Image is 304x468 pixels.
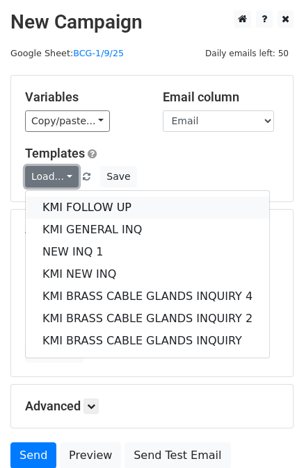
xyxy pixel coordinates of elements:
h5: Advanced [25,399,279,414]
h2: New Campaign [10,10,294,34]
small: Google Sheet: [10,48,124,58]
h5: Variables [25,90,142,105]
a: KMI BRASS CABLE GLANDS INQUIRY 2 [26,308,269,330]
button: Save [100,166,136,187]
a: BCG-1/9/25 [73,48,124,58]
a: KMI BRASS CABLE GLANDS INQUIRY 4 [26,285,269,308]
h5: Email column [163,90,280,105]
iframe: Chat Widget [234,401,304,468]
a: Copy/paste... [25,110,110,132]
a: KMI FOLLOW UP [26,197,269,219]
span: Daily emails left: 50 [200,46,294,61]
a: Daily emails left: 50 [200,48,294,58]
a: KMI BRASS CABLE GLANDS INQUIRY [26,330,269,352]
a: Templates [25,146,85,160]
a: KMI GENERAL INQ [26,219,269,241]
a: NEW INQ 1 [26,241,269,263]
a: Load... [25,166,79,187]
a: KMI NEW INQ [26,263,269,285]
